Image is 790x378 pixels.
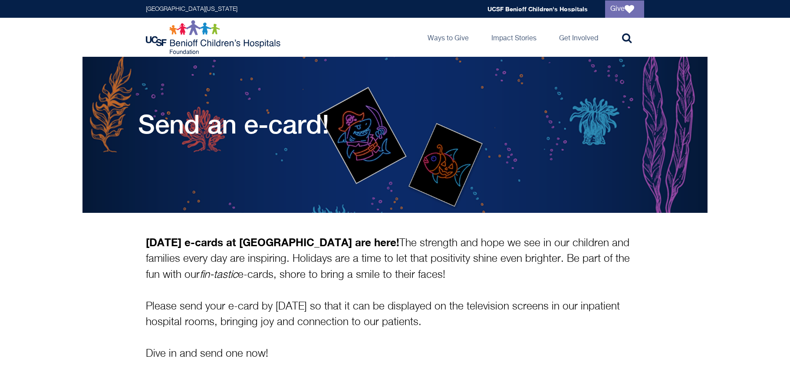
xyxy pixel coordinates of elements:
[484,18,543,57] a: Impact Stories
[487,5,588,13] a: UCSF Benioff Children's Hospitals
[421,18,476,57] a: Ways to Give
[552,18,605,57] a: Get Involved
[138,109,329,139] h1: Send an e-card!
[146,20,283,55] img: Logo for UCSF Benioff Children's Hospitals Foundation
[200,270,238,280] i: fin-tastic
[146,236,399,248] strong: [DATE] e-cards at [GEOGRAPHIC_DATA] are here!
[146,6,237,12] a: [GEOGRAPHIC_DATA][US_STATE]
[146,235,644,362] p: The strength and hope we see in our children and families every day are inspiring. Holidays are a...
[605,0,644,18] a: Give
